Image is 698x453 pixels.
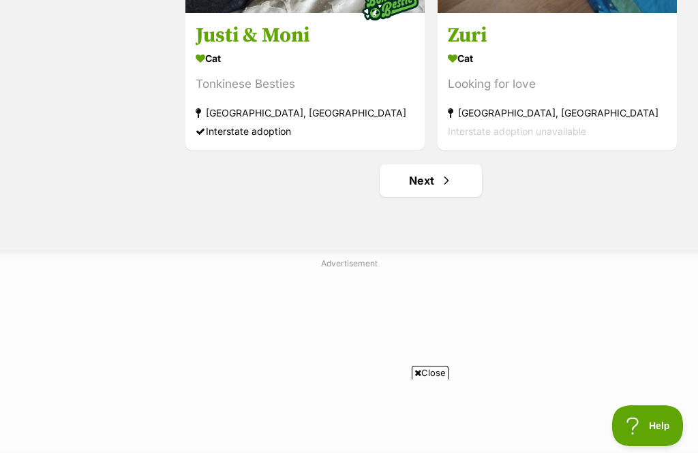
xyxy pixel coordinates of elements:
div: [GEOGRAPHIC_DATA], [GEOGRAPHIC_DATA] [196,104,414,122]
iframe: Advertisement [18,275,680,446]
iframe: Advertisement [101,385,597,446]
div: Tonkinese Besties [196,75,414,93]
div: [GEOGRAPHIC_DATA], [GEOGRAPHIC_DATA] [448,104,667,122]
span: Interstate adoption unavailable [448,125,586,137]
a: Zuri Cat Looking for love [GEOGRAPHIC_DATA], [GEOGRAPHIC_DATA] Interstate adoption unavailable fa... [438,12,677,151]
iframe: Help Scout Beacon - Open [612,405,684,446]
div: Cat [448,48,667,68]
h3: Zuri [448,22,667,48]
span: Close [412,366,449,379]
a: Justi & Moni Cat Tonkinese Besties [GEOGRAPHIC_DATA], [GEOGRAPHIC_DATA] Interstate adoption favou... [185,12,425,151]
h3: Justi & Moni [196,22,414,48]
div: Looking for love [448,75,667,93]
a: Next page [380,164,482,197]
nav: Pagination [184,164,678,197]
div: Cat [196,48,414,68]
div: Interstate adoption [196,122,414,140]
